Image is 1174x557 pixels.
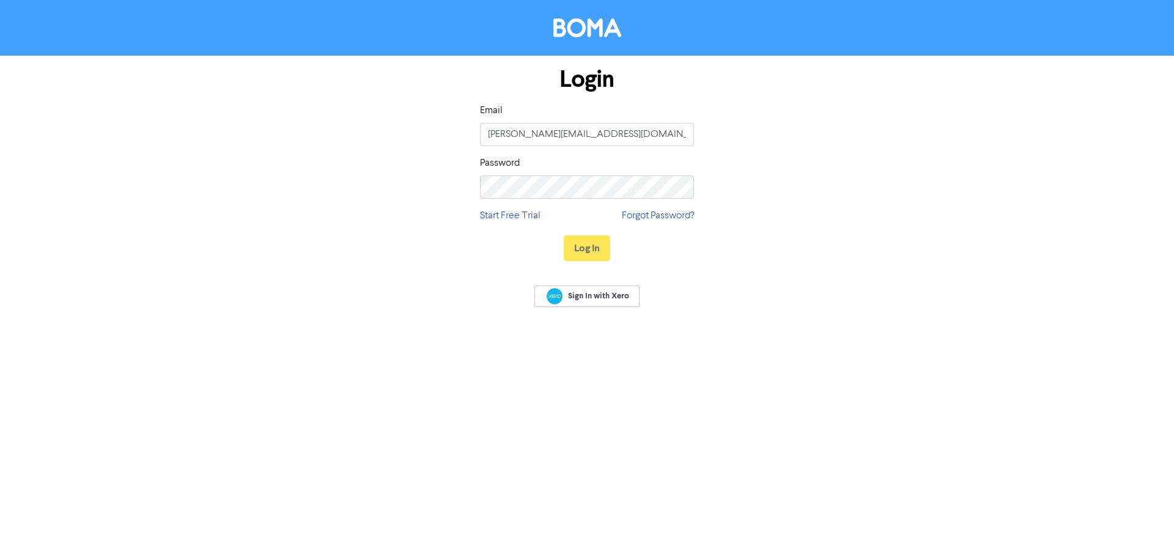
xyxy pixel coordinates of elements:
[480,156,520,171] label: Password
[534,286,640,307] a: Sign In with Xero
[622,208,694,223] a: Forgot Password?
[564,235,610,261] button: Log In
[568,290,629,301] span: Sign In with Xero
[480,65,694,94] h1: Login
[480,103,503,118] label: Email
[553,18,621,37] img: BOMA Logo
[480,208,541,223] a: Start Free Trial
[547,288,563,304] img: Xero logo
